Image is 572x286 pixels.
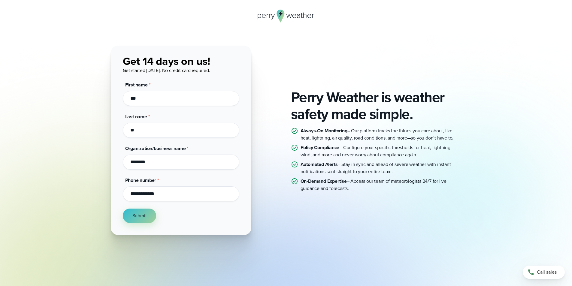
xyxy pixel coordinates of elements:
[125,177,156,184] span: Phone number
[523,266,565,279] a: Call sales
[301,127,462,142] p: – Our platform tracks the things you care about, like heat, lightning, air quality, road conditio...
[123,209,156,223] button: Submit
[301,144,340,151] strong: Policy Compliance
[125,81,148,88] span: First name
[301,178,347,185] strong: On-Demand Expertise
[301,161,462,175] p: – Stay in sync and ahead of severe weather with instant notifications sent straight to your entir...
[301,161,338,168] strong: Automated Alerts
[125,113,147,120] span: Last name
[537,269,557,276] span: Call sales
[301,144,462,158] p: – Configure your specific thresholds for heat, lightning, wind, and more and never worry about co...
[123,67,210,74] span: Get started [DATE]. No credit card required.
[132,212,147,219] span: Submit
[291,89,462,122] h2: Perry Weather is weather safety made simple.
[301,127,347,134] strong: Always-On Monitoring
[123,53,210,69] span: Get 14 days on us!
[301,178,462,192] p: – Access our team of meteorologists 24/7 for live guidance and forecasts.
[125,145,186,152] span: Organization/business name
